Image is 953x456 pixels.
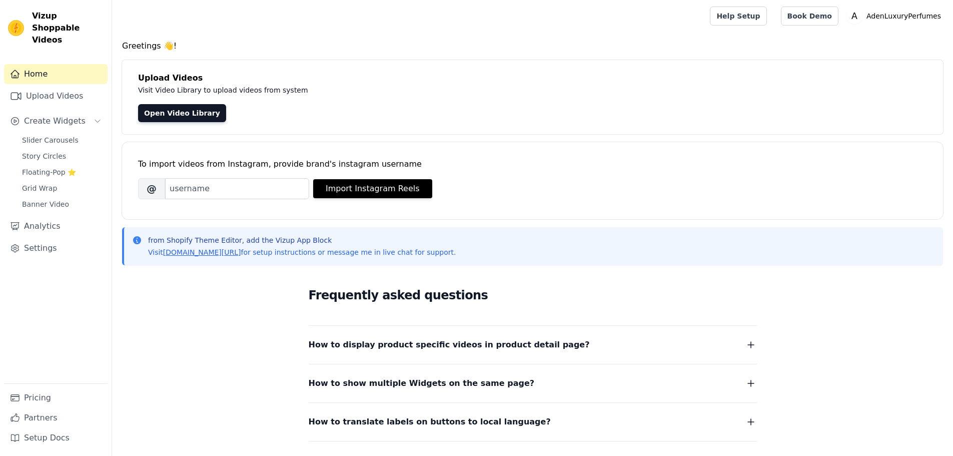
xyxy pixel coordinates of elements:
[138,158,927,170] div: To import videos from Instagram, provide brand's instagram username
[851,11,857,21] text: A
[8,20,24,36] img: Vizup
[32,10,104,46] span: Vizup Shoppable Videos
[781,7,838,26] a: Book Demo
[4,64,108,84] a: Home
[309,415,551,429] span: How to translate labels on buttons to local language?
[22,135,79,145] span: Slider Carousels
[138,178,165,199] span: @
[16,149,108,163] a: Story Circles
[309,338,590,352] span: How to display product specific videos in product detail page?
[862,7,945,25] p: AdenLuxuryPerfumes
[4,388,108,408] a: Pricing
[4,86,108,106] a: Upload Videos
[309,376,535,390] span: How to show multiple Widgets on the same page?
[138,72,927,84] h4: Upload Videos
[16,133,108,147] a: Slider Carousels
[4,216,108,236] a: Analytics
[138,104,226,122] a: Open Video Library
[4,111,108,131] button: Create Widgets
[4,238,108,258] a: Settings
[22,151,66,161] span: Story Circles
[148,247,456,257] p: Visit for setup instructions or message me in live chat for support.
[16,197,108,211] a: Banner Video
[4,428,108,448] a: Setup Docs
[309,376,757,390] button: How to show multiple Widgets on the same page?
[24,115,86,127] span: Create Widgets
[22,183,57,193] span: Grid Wrap
[148,235,456,245] p: from Shopify Theme Editor, add the Vizup App Block
[309,285,757,305] h2: Frequently asked questions
[313,179,432,198] button: Import Instagram Reels
[138,84,586,96] p: Visit Video Library to upload videos from system
[4,408,108,428] a: Partners
[22,167,76,177] span: Floating-Pop ⭐
[16,181,108,195] a: Grid Wrap
[16,165,108,179] a: Floating-Pop ⭐
[22,199,69,209] span: Banner Video
[710,7,766,26] a: Help Setup
[309,415,757,429] button: How to translate labels on buttons to local language?
[163,248,241,256] a: [DOMAIN_NAME][URL]
[165,178,309,199] input: username
[309,338,757,352] button: How to display product specific videos in product detail page?
[122,40,943,52] h4: Greetings 👋!
[846,7,945,25] button: A AdenLuxuryPerfumes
